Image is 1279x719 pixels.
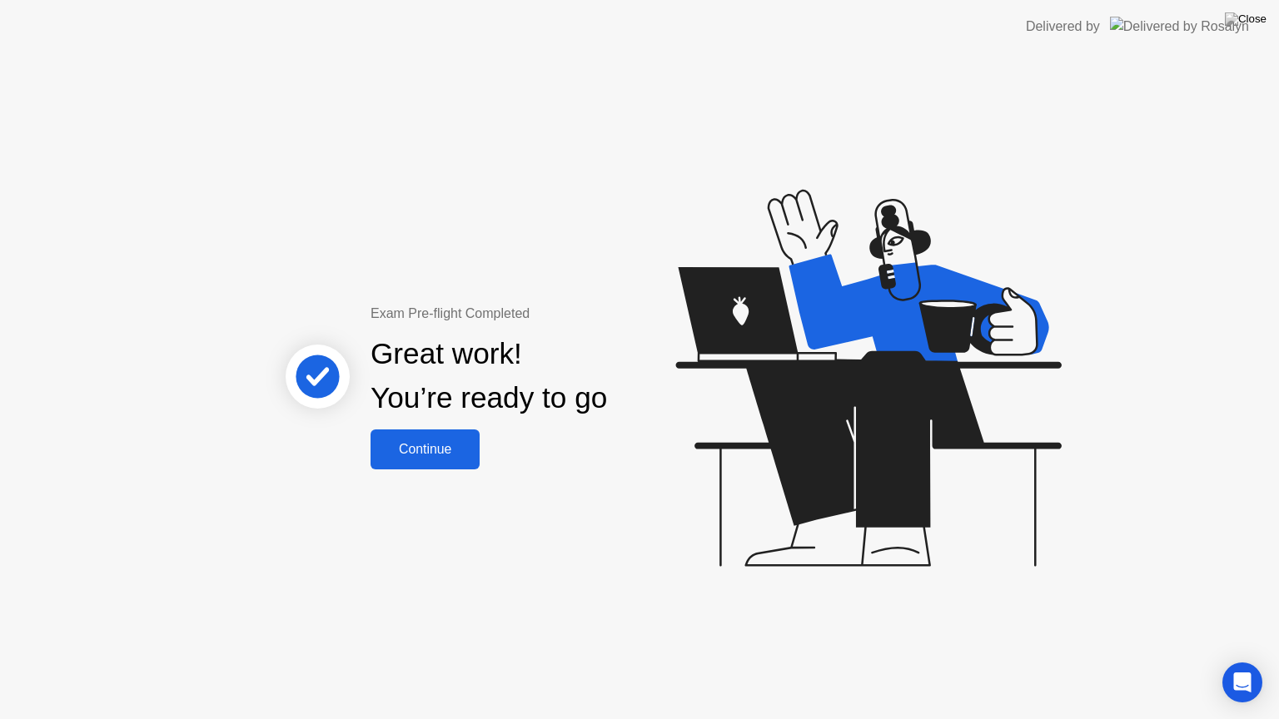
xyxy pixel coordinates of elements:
[1222,662,1262,702] div: Open Intercom Messenger
[1110,17,1249,36] img: Delivered by Rosalyn
[1225,12,1267,26] img: Close
[371,304,714,324] div: Exam Pre-flight Completed
[1026,17,1100,37] div: Delivered by
[376,442,475,457] div: Continue
[371,332,607,420] div: Great work! You’re ready to go
[371,429,480,469] button: Continue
